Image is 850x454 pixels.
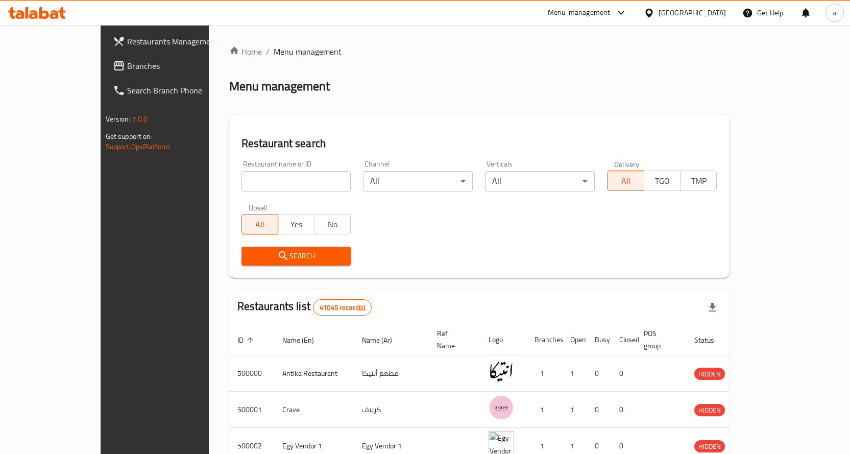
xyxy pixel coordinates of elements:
[614,160,640,168] label: Delivery
[266,45,270,58] li: /
[282,217,310,232] span: Yes
[362,334,405,346] span: Name (Ar)
[611,324,636,355] th: Closed
[694,404,725,416] span: HIDDEN
[526,324,562,355] th: Branches
[612,174,640,188] span: All
[644,327,674,352] span: POS group
[526,355,562,392] td: 1
[485,171,595,192] div: All
[694,334,727,346] span: Status
[694,440,725,452] div: HIDDEN
[249,204,268,211] label: Upsell
[250,250,343,262] span: Search
[278,214,314,234] button: Yes
[282,334,327,346] span: Name (En)
[229,78,330,94] h2: Menu management
[313,303,371,313] span: 41045 record(s)
[648,174,676,188] span: TGO
[587,324,611,355] th: Busy
[237,299,372,316] h2: Restaurants list
[229,45,262,58] a: Home
[229,45,730,58] nav: breadcrumb
[319,217,347,232] span: No
[587,392,611,428] td: 0
[526,392,562,428] td: 1
[611,392,636,428] td: 0
[314,214,351,234] button: No
[105,54,242,78] a: Branches
[127,60,234,72] span: Branches
[246,217,274,232] span: All
[437,327,468,352] span: Ref. Name
[274,355,354,392] td: Antika Restaurant
[241,214,278,234] button: All
[480,324,526,355] th: Logo
[127,84,234,97] span: Search Branch Phone
[313,299,372,316] div: Total records count
[694,441,725,452] span: HIDDEN
[489,395,514,420] img: Crave
[607,171,644,191] button: All
[127,35,234,47] span: Restaurants Management
[587,355,611,392] td: 0
[106,140,171,153] a: Support.OpsPlatform
[241,136,717,151] h2: Restaurant search
[354,392,429,428] td: كرييف
[562,324,587,355] th: Open
[685,174,713,188] span: TMP
[489,359,514,384] img: Antika Restaurant
[694,368,725,380] span: HIDDEN
[833,7,836,18] span: a
[241,171,351,192] input: Search for restaurant name or ID..
[229,355,274,392] td: 500000
[106,112,131,126] span: Version:
[644,171,681,191] button: TGO
[241,247,351,266] button: Search
[105,29,242,54] a: Restaurants Management
[354,355,429,392] td: مطعم أنتيكا
[229,392,274,428] td: 500001
[274,45,342,58] span: Menu management
[562,392,587,428] td: 1
[132,112,148,126] span: 1.0.0
[274,392,354,428] td: Crave
[237,334,257,346] span: ID
[105,78,242,103] a: Search Branch Phone
[611,355,636,392] td: 0
[548,7,611,19] div: Menu-management
[106,130,153,143] span: Get support on:
[363,171,473,192] div: All
[562,355,587,392] td: 1
[700,295,725,320] div: Export file
[680,171,717,191] button: TMP
[659,7,726,18] div: [GEOGRAPHIC_DATA]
